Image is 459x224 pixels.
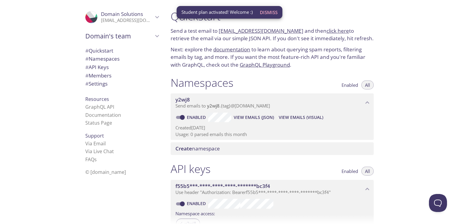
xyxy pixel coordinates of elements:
p: Next: explore the to learn about querying spam reports, filtering emails by tag, and more. If you... [171,46,374,69]
a: Via Email [85,140,106,147]
div: Quickstart [81,47,163,55]
div: y2wj8 namespace [171,93,374,112]
div: Create namespace [171,142,374,155]
span: Send emails to . {tag} @[DOMAIN_NAME] [175,103,270,109]
span: API Keys [85,64,109,71]
div: Domain's team [81,28,163,44]
a: documentation [213,46,250,53]
a: click here [327,27,349,34]
span: Namespaces [85,55,120,62]
button: All [361,167,374,176]
span: View Emails (Visual) [279,114,323,121]
span: Student plan activated! Welcome :) [181,9,253,15]
a: Enabled [186,114,208,120]
button: Enabled [338,80,362,89]
h1: Namespaces [171,76,233,89]
h1: Quickstart [171,10,374,23]
p: Send a test email to and then to retrieve the email via our simple JSON API. If you don't see it ... [171,27,374,42]
a: Enabled [186,201,208,206]
span: # [85,80,89,87]
span: Create [175,145,192,152]
h1: API keys [171,162,211,176]
span: s [94,156,97,163]
span: # [85,47,89,54]
div: Domain Solutions [81,7,163,27]
div: API Keys [81,63,163,71]
div: Namespaces [81,55,163,63]
span: y2wj8 [207,103,220,109]
a: GraphQL Playground [240,61,290,68]
button: View Emails (JSON) [231,113,276,122]
p: Usage: 0 parsed emails this month [175,131,369,138]
a: Documentation [85,112,121,118]
span: Support [85,132,104,139]
span: # [85,64,89,71]
a: Status Page [85,120,112,126]
div: Members [81,71,163,80]
a: Via Live Chat [85,148,114,155]
span: View Emails (JSON) [234,114,274,121]
a: FAQ [85,156,97,163]
a: GraphQL API [85,104,114,110]
span: namespace [175,145,220,152]
span: Dismiss [260,8,278,16]
div: Team Settings [81,80,163,88]
span: y2wj8 [175,96,190,103]
span: Resources [85,96,109,102]
span: © [DOMAIN_NAME] [85,169,126,175]
button: View Emails (Visual) [276,113,326,122]
span: Domain Solutions [101,11,143,17]
span: # [85,55,89,62]
span: Quickstart [85,47,113,54]
label: Namespace access: [175,209,215,217]
p: Created [DATE] [175,125,369,131]
a: [EMAIL_ADDRESS][DOMAIN_NAME] [219,27,303,34]
span: Settings [85,80,108,87]
p: [EMAIL_ADDRESS][DOMAIN_NAME] [101,17,153,23]
span: Members [85,72,111,79]
span: # [85,72,89,79]
span: Domain's team [85,32,153,40]
button: All [361,80,374,89]
button: Dismiss [257,7,280,18]
button: Enabled [338,167,362,176]
iframe: Help Scout Beacon - Open [429,194,447,212]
